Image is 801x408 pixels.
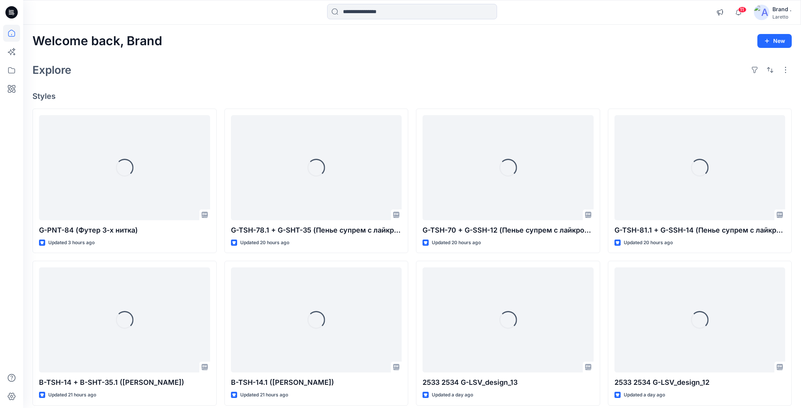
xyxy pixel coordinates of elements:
p: B-TSH-14 + B-SHT-35.1 ([PERSON_NAME]) [39,377,210,388]
p: G-TSH-70 + G-SSH-12 (Пенье супрем с лайкрой + Бифлекс) [423,225,594,236]
p: G-TSH-81.1 + G-SSH-14 (Пенье супрем с лайкрой + Бифлекс) [614,225,786,236]
p: Updated 20 hours ago [240,239,289,247]
div: Brand . [772,5,791,14]
p: Updated 20 hours ago [432,239,481,247]
p: Updated 20 hours ago [624,239,673,247]
p: 2533 2534 G-LSV_design_13 [423,377,594,388]
p: Updated 3 hours ago [48,239,95,247]
p: G-TSH-78.1 + G-SHT-35 (Пенье супрем с лайкрой) [231,225,402,236]
h2: Explore [32,64,71,76]
span: 11 [738,7,747,13]
p: Updated a day ago [624,391,665,399]
p: Updated 21 hours ago [240,391,288,399]
img: avatar [754,5,769,20]
h2: Welcome back, Brand [32,34,162,48]
p: Updated 21 hours ago [48,391,96,399]
p: 2533 2534 G-LSV_design_12 [614,377,786,388]
button: New [757,34,792,48]
p: B-TSH-14.1 ([PERSON_NAME]) [231,377,402,388]
h4: Styles [32,92,792,101]
div: Laretto [772,14,791,20]
p: Updated a day ago [432,391,473,399]
p: G-PNT-84 (Футер 3-х нитка) [39,225,210,236]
